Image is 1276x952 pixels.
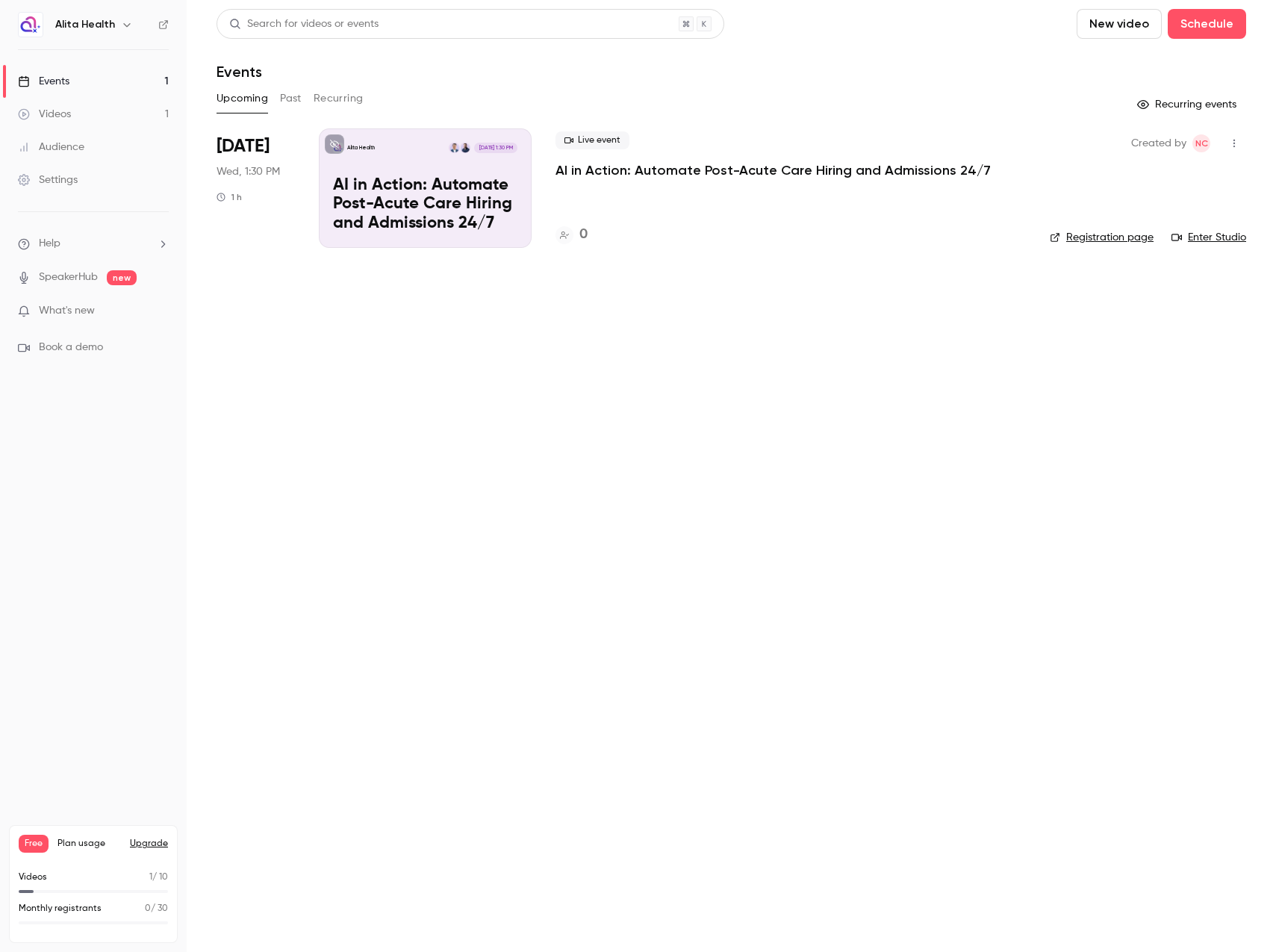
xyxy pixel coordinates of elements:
[1050,230,1154,245] a: Registration page
[130,838,168,850] button: Upgrade
[460,143,470,153] img: Brett Seidita
[19,871,47,884] p: Videos
[217,191,242,203] div: 1 h
[39,340,103,355] span: Book a demo
[579,225,588,245] h4: 0
[19,13,43,37] img: Alita Health
[107,270,137,285] span: new
[314,87,364,111] button: Recurring
[1131,134,1186,152] span: Created by
[1077,9,1162,39] button: New video
[474,143,517,153] span: [DATE] 1:30 PM
[39,303,95,319] span: What's new
[333,176,517,234] p: AI in Action: Automate Post-Acute Care Hiring and Admissions 24/7
[217,134,270,158] span: [DATE]
[1192,134,1210,152] span: Naor Chazan
[145,902,168,915] p: / 30
[57,838,121,850] span: Plan usage
[1130,93,1246,116] button: Recurring events
[280,87,302,111] button: Past
[1168,9,1246,39] button: Schedule
[319,128,532,248] a: AI in Action: Automate Post-Acute Care Hiring and Admissions 24/7Alita HealthBrett SeiditaMatt Ro...
[149,871,168,884] p: / 10
[217,128,295,248] div: Oct 8 Wed, 1:30 PM (America/New York)
[217,63,262,81] h1: Events
[347,144,375,152] p: Alita Health
[149,873,152,882] span: 1
[229,16,379,32] div: Search for videos or events
[555,131,629,149] span: Live event
[217,87,268,111] button: Upcoming
[19,902,102,915] p: Monthly registrants
[555,225,588,245] a: 0
[1195,134,1208,152] span: NC
[145,904,151,913] span: 0
[39,270,98,285] a: SpeakerHub
[18,172,78,187] div: Settings
[217,164,280,179] span: Wed, 1:30 PM
[555,161,991,179] a: AI in Action: Automate Post-Acute Care Hiring and Admissions 24/7
[18,140,84,155] div: Audience
[449,143,459,153] img: Matt Rosa
[18,107,71,122] div: Videos
[18,236,169,252] li: help-dropdown-opener
[1171,230,1246,245] a: Enter Studio
[18,74,69,89] div: Events
[55,17,115,32] h6: Alita Health
[39,236,60,252] span: Help
[19,835,49,853] span: Free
